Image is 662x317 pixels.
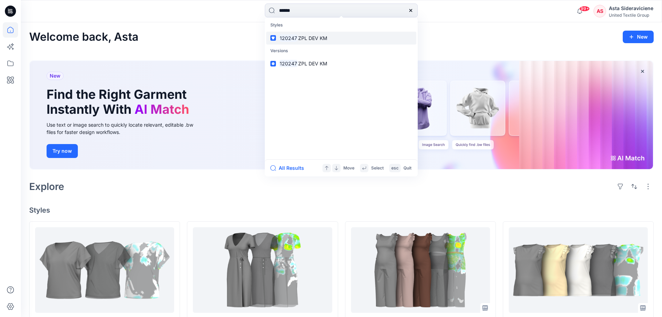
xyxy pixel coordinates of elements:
p: Quit [403,165,411,172]
a: 120247ZPL DEV KM [266,57,416,70]
h2: Welcome back, Asta [29,31,138,43]
div: Asta Sideraviciene [609,4,653,13]
h4: Styles [29,206,654,214]
span: AI Match [134,102,189,117]
button: Try now [47,144,78,158]
h2: Explore [29,181,64,192]
span: ZPL DEV KM [298,61,327,66]
a: 120247ZPL DEV KM [266,32,416,45]
span: ZPL DEV KM [298,35,327,41]
a: 120375_ZPL_DEV_RG [193,227,332,313]
mark: 120247 [279,34,298,42]
div: United Textile Group [609,13,653,18]
p: esc [391,165,399,172]
button: New [623,31,654,43]
span: New [50,72,60,80]
p: Move [343,165,354,172]
div: AS [594,5,606,17]
p: Styles [266,19,416,32]
a: 120403_ZPL_DEV_RG [35,227,174,313]
a: 120459_ZPL_DEV_AT [351,227,490,313]
button: All Results [270,164,309,172]
span: 99+ [579,6,590,11]
p: Select [371,165,384,172]
p: Versions [266,45,416,57]
div: Use text or image search to quickly locate relevant, editable .bw files for faster design workflows. [47,121,203,136]
mark: 120247 [279,60,298,68]
h1: Find the Right Garment Instantly With [47,87,193,117]
a: 120449_ZPL_DEV_AT [509,227,648,313]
